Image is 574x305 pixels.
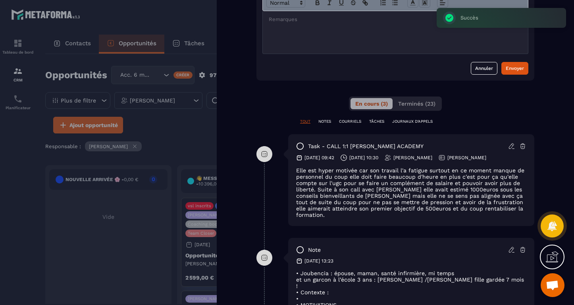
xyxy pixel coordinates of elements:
[308,246,321,254] p: note
[318,119,331,124] p: NOTES
[296,270,526,276] p: • Joubencia : épouse, maman, santé infirmière, mi temps
[393,98,440,109] button: Terminés (23)
[393,154,432,161] p: [PERSON_NAME]
[351,98,393,109] button: En cours (3)
[506,64,524,72] div: Envoyer
[447,154,486,161] p: [PERSON_NAME]
[398,100,435,107] span: Terminés (23)
[304,258,333,264] p: [DATE] 13:23
[296,167,526,218] div: Elle est hyper motivée car son travail l'a fatigue surtout en ce moment manque de personnel du co...
[349,154,378,161] p: [DATE] 10:30
[339,119,361,124] p: COURRIELS
[308,143,424,150] p: task - CALL 1:1 [PERSON_NAME] ACADEMY
[296,289,526,295] p: • Contexte :
[541,273,564,297] div: Ouvrir le chat
[296,295,526,302] p: •
[471,62,497,75] button: Annuler
[392,119,433,124] p: JOURNAUX D'APPELS
[296,276,526,289] p: et un garcon à l’école 3 ans : [PERSON_NAME] /[PERSON_NAME] fille gardée 7 mois !
[369,119,384,124] p: TÂCHES
[304,154,334,161] p: [DATE] 09:42
[355,100,388,107] span: En cours (3)
[501,62,528,75] button: Envoyer
[300,119,310,124] p: TOUT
